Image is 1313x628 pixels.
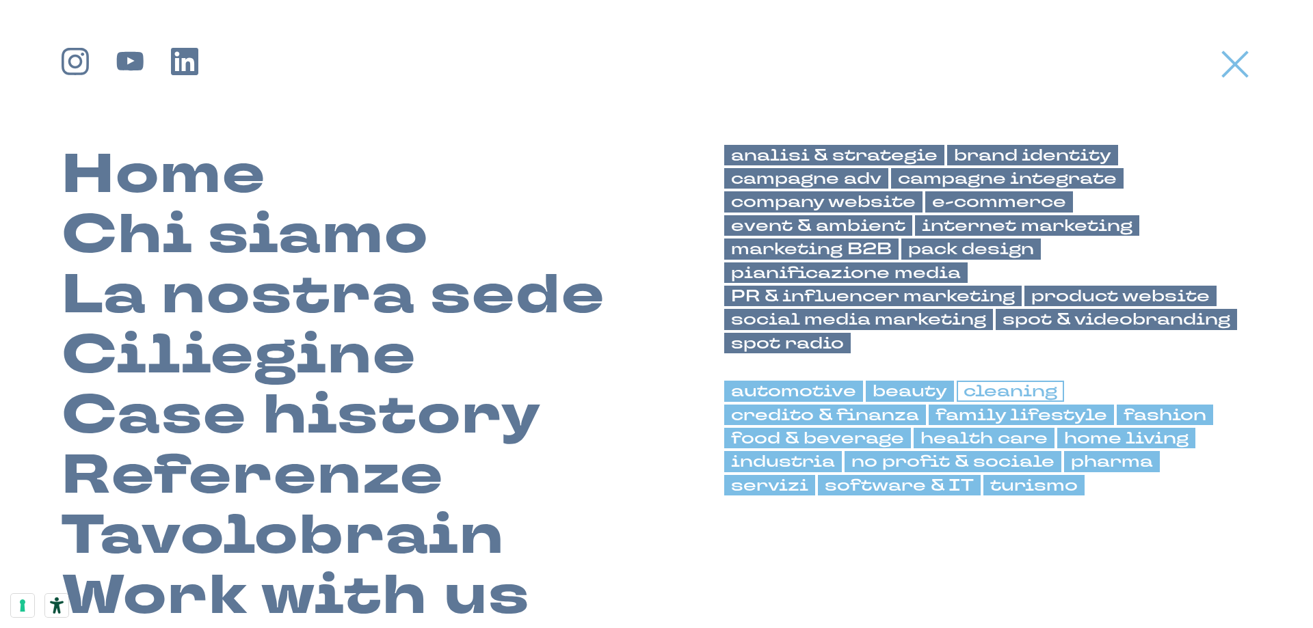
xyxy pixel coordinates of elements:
[891,168,1124,189] a: campagne integrate
[1024,286,1217,306] a: product website
[62,325,416,385] a: Ciliegine
[62,265,605,325] a: La nostra sede
[818,475,981,495] a: software & IT
[724,191,923,212] a: company website
[724,262,968,283] a: pianificazione media
[724,451,842,472] a: industria
[1064,451,1160,472] a: pharma
[724,333,851,353] a: spot radio
[62,205,429,265] a: Chi siamo
[996,309,1237,329] a: spot & videobranding
[925,191,1073,212] a: e-commerce
[724,381,863,401] a: automotive
[724,215,912,236] a: event & ambient
[957,381,1064,401] a: cleaning
[983,475,1085,495] a: turismo
[1117,405,1213,425] a: fashion
[724,405,926,425] a: credito & finanza
[724,475,815,495] a: servizi
[62,145,266,205] a: Home
[724,309,993,329] a: social media marketing
[62,506,505,566] a: Tavolobrain
[724,238,899,259] a: marketing B2B
[929,405,1114,425] a: family lifestyle
[1057,428,1195,448] a: home living
[866,381,954,401] a: beauty
[724,286,1022,306] a: PR & influencer marketing
[724,145,944,165] a: analisi & strategie
[947,145,1118,165] a: brand identity
[914,428,1055,448] a: health care
[45,594,68,617] button: Strumenti di accessibilità
[915,215,1139,236] a: internet marketing
[62,566,530,626] a: Work with us
[62,385,542,446] a: Case history
[724,168,888,189] a: campagne adv
[845,451,1061,472] a: no profit & sociale
[11,594,34,617] button: Le tue preferenze relative al consenso per le tecnologie di tracciamento
[901,238,1041,259] a: pack design
[724,428,911,448] a: food & beverage
[62,446,444,506] a: Referenze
